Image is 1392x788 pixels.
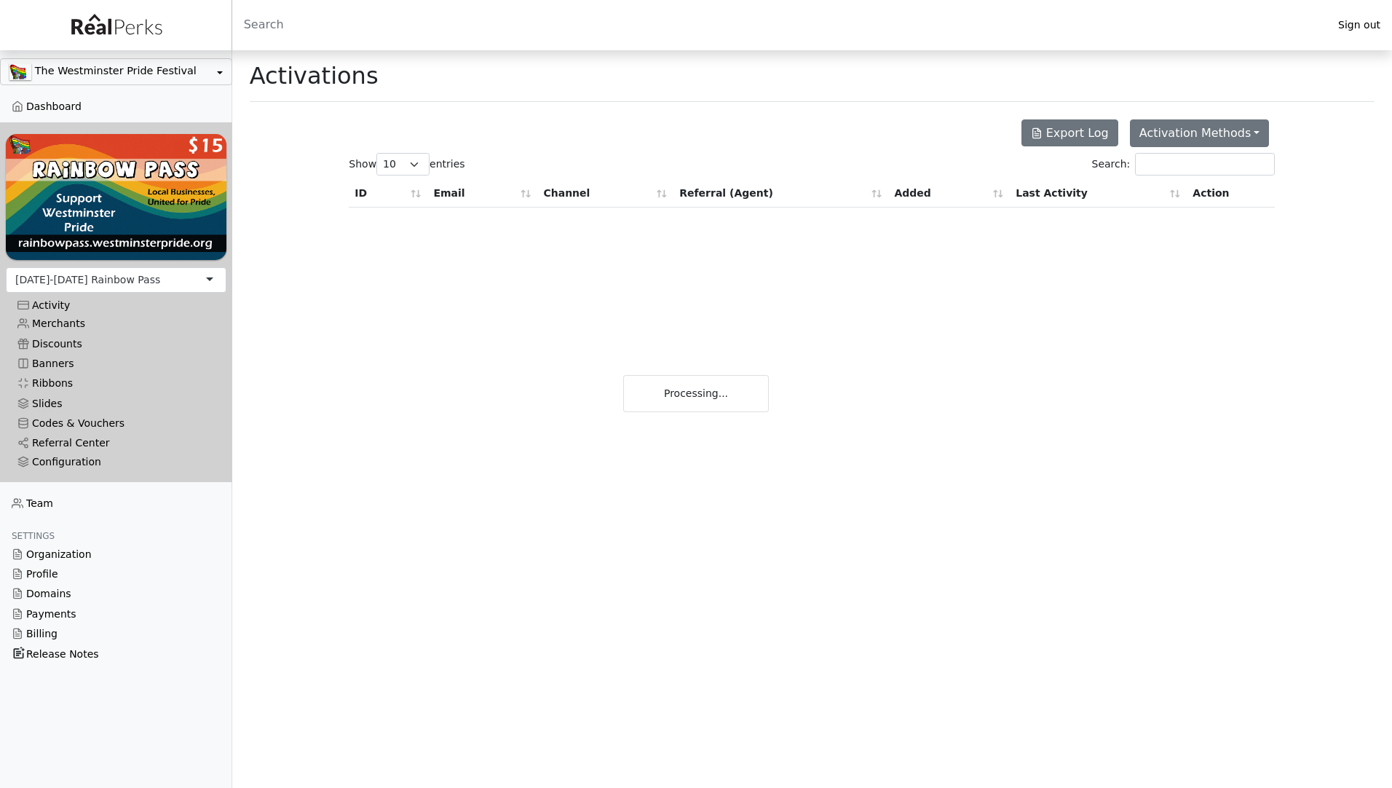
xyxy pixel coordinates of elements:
[1010,180,1187,208] th: Last Activity
[1130,119,1270,147] button: Activation Methods
[349,153,464,176] label: Show entries
[6,393,226,413] a: Slides
[250,62,379,90] h1: Activations
[6,414,226,433] a: Codes & Vouchers
[427,180,537,208] th: Email
[6,314,226,334] a: Merchants
[673,180,888,208] th: Referral (Agent)
[1326,15,1392,35] a: Sign out
[12,531,55,541] span: Settings
[232,7,1326,42] input: Search
[17,456,215,468] div: Configuration
[9,63,31,80] img: PEVPQqO2SyVNXgfwaIMfa0BvCByktUa7VxnbpGud.png
[1135,153,1275,176] input: Search:
[1187,180,1275,208] th: Action
[6,134,226,260] img: eRKxjcLsEiawuSZ2PoSBGH23a04shQOiLHAI4Gum.png
[537,180,673,208] th: Channel
[17,299,215,312] div: Activity
[6,433,226,453] a: Referral Center
[1046,126,1109,140] span: Export Log
[888,180,1010,208] th: Added
[1092,153,1276,176] label: Search:
[349,180,427,208] th: ID
[623,375,769,412] div: Processing...
[1021,119,1118,146] button: Export Log
[6,334,226,353] a: Discounts
[63,9,168,42] img: real_perks_logo-01.svg
[6,354,226,374] a: Banners
[376,153,430,176] select: Showentries
[6,374,226,393] a: Ribbons
[15,272,160,288] div: [DATE]-[DATE] Rainbow Pass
